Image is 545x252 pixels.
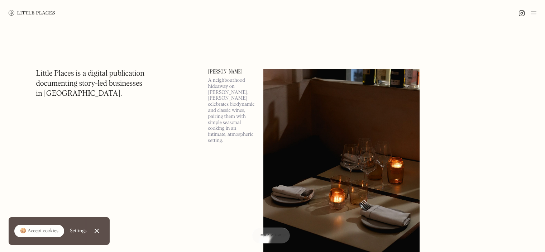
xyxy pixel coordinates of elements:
span: Map view [260,233,281,237]
div: 🍪 Accept cookies [20,228,58,235]
p: A neighbourhood hideaway on [PERSON_NAME], [PERSON_NAME] celebrates biodynamic and classic wines,... [208,77,255,144]
a: [PERSON_NAME] [208,69,255,75]
a: Close Cookie Popup [90,224,104,238]
a: Settings [70,223,87,239]
div: Settings [70,228,87,233]
h1: Little Places is a digital publication documenting story-led businesses in [GEOGRAPHIC_DATA]. [36,69,145,99]
a: 🍪 Accept cookies [14,225,64,238]
a: Map view [252,228,290,243]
